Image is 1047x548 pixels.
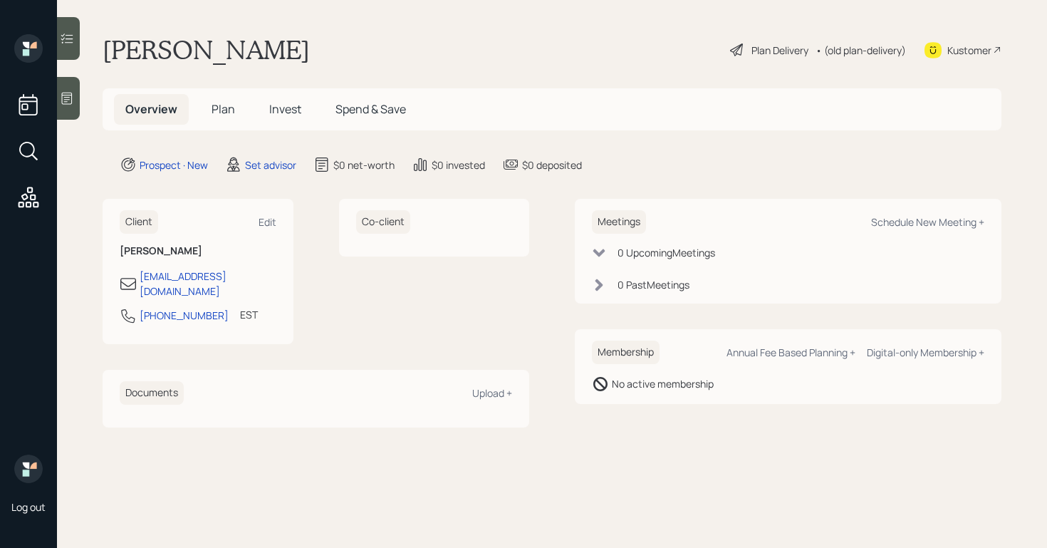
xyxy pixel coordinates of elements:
div: Annual Fee Based Planning + [726,346,855,359]
div: $0 deposited [522,157,582,172]
span: Spend & Save [335,101,406,117]
div: [EMAIL_ADDRESS][DOMAIN_NAME] [140,269,276,299]
h6: Membership [592,341,660,364]
img: retirable_logo.png [14,455,43,483]
h6: Co-client [356,210,410,234]
h6: Client [120,210,158,234]
div: Upload + [472,386,512,400]
div: • (old plan-delivery) [816,43,906,58]
span: Invest [269,101,301,117]
h6: [PERSON_NAME] [120,245,276,257]
div: Prospect · New [140,157,208,172]
h6: Meetings [592,210,646,234]
div: Log out [11,500,46,514]
span: Overview [125,101,177,117]
div: Edit [259,215,276,229]
div: [PHONE_NUMBER] [140,308,229,323]
div: $0 net-worth [333,157,395,172]
div: EST [240,307,258,322]
h1: [PERSON_NAME] [103,34,310,66]
div: $0 invested [432,157,485,172]
div: Digital-only Membership + [867,346,984,359]
div: Kustomer [947,43,991,58]
div: Plan Delivery [751,43,808,58]
div: Set advisor [245,157,296,172]
h6: Documents [120,381,184,405]
div: No active membership [612,376,714,391]
span: Plan [212,101,235,117]
div: 0 Past Meeting s [618,277,689,292]
div: Schedule New Meeting + [871,215,984,229]
div: 0 Upcoming Meeting s [618,245,715,260]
